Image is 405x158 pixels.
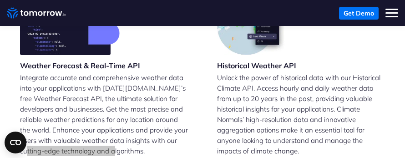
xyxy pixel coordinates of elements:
[7,6,66,20] a: Home link
[5,132,26,153] button: Open CMP widget
[385,7,398,20] button: Toggle mobile menu
[217,61,296,71] h3: Historical Weather API
[339,7,379,20] a: Get Demo
[20,72,188,156] p: Integrate accurate and comprehensive weather data into your applications with [DATE][DOMAIN_NAME]...
[20,61,140,71] h3: Weather Forecast & Real-Time API
[217,72,385,156] p: Unlock the power of historical data with our Historical Climate API. Access hourly and daily weat...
